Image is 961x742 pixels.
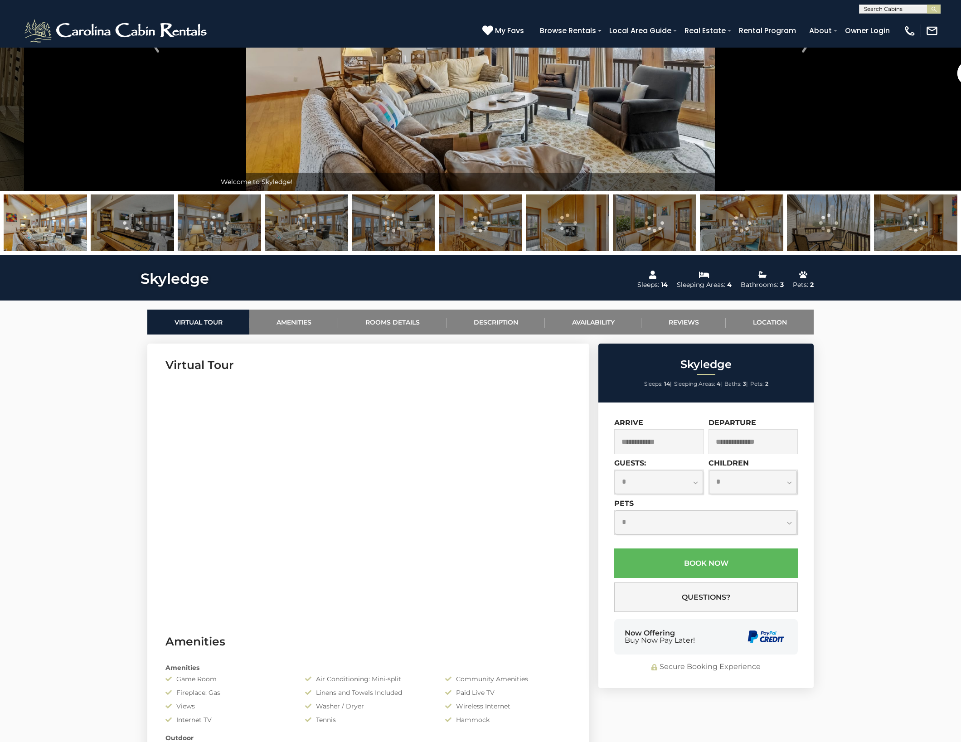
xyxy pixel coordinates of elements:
label: Guests: [614,459,646,467]
button: Questions? [614,582,798,612]
a: About [805,23,836,39]
a: Rooms Details [338,310,447,335]
li: | [644,378,672,390]
span: Buy Now Pay Later! [625,637,695,644]
img: 163434025 [526,194,609,251]
span: Pets: [750,380,764,387]
div: Views [159,702,298,711]
a: Local Area Guide [605,23,676,39]
h3: Amenities [165,634,571,650]
label: Arrive [614,418,643,427]
img: phone-regular-white.png [903,24,916,37]
a: Browse Rentals [535,23,601,39]
button: Book Now [614,548,798,578]
div: Fireplace: Gas [159,688,298,697]
img: White-1-2.png [23,17,211,44]
div: Community Amenities [438,674,578,684]
img: 163434021 [874,194,957,251]
label: Pets [614,499,634,508]
img: 163434029 [91,194,174,251]
img: 163434002 [787,194,870,251]
img: 163434008 [265,194,348,251]
a: Amenities [249,310,338,335]
img: 163434022 [439,194,522,251]
span: Baths: [724,380,742,387]
img: 163434006 [4,194,87,251]
a: Owner Login [840,23,894,39]
label: Children [709,459,749,467]
strong: 2 [765,380,768,387]
div: Washer / Dryer [298,702,438,711]
a: My Favs [482,25,526,37]
a: Reviews [641,310,726,335]
h2: Skyledge [601,359,811,370]
div: Wireless Internet [438,702,578,711]
a: Virtual Tour [147,310,249,335]
a: Description [447,310,545,335]
img: 163434005 [178,194,261,251]
div: Tennis [298,715,438,724]
strong: 14 [664,380,670,387]
img: 163434014 [352,194,435,251]
strong: 4 [717,380,720,387]
h3: Virtual Tour [165,357,571,373]
label: Departure [709,418,756,427]
span: Sleeps: [644,380,663,387]
li: | [674,378,722,390]
div: Hammock [438,715,578,724]
div: Internet TV [159,715,298,724]
a: Real Estate [680,23,730,39]
div: Paid Live TV [438,688,578,697]
li: | [724,378,748,390]
a: Location [726,310,814,335]
a: Availability [545,310,641,335]
img: 163434028 [700,194,783,251]
div: Now Offering [625,630,695,644]
img: mail-regular-white.png [926,24,938,37]
a: Rental Program [734,23,801,39]
div: Amenities [159,663,578,672]
span: My Favs [495,25,524,36]
div: Air Conditioning: Mini-split [298,674,438,684]
div: Secure Booking Experience [614,662,798,672]
div: Game Room [159,674,298,684]
span: Sleeping Areas: [674,380,715,387]
strong: 3 [743,380,746,387]
div: Welcome to Skyledge! [216,173,745,191]
img: 163434024 [613,194,696,251]
div: Linens and Towels Included [298,688,438,697]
